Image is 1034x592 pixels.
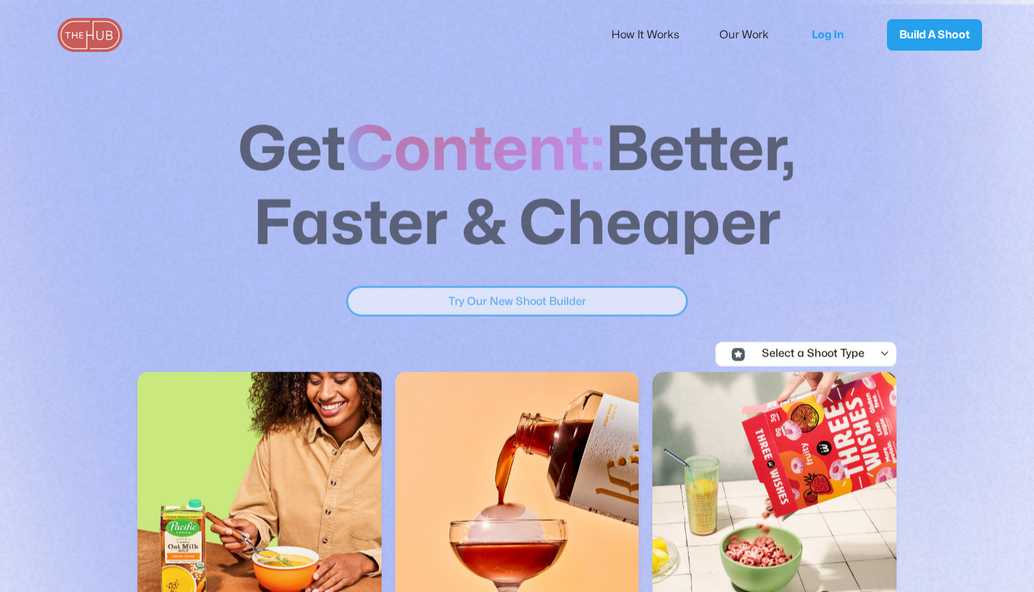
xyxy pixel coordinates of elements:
strong: Get [238,120,346,180]
strong: : [590,120,605,180]
a: Build A Shoot [887,19,982,51]
a: Log In [798,12,866,57]
a: How It Works [611,21,698,49]
div:  [879,348,890,360]
strong: Better, Faster & Cheaper [253,120,796,254]
div: Icon Select Category - Localfinder X Webflow TemplateSelect a Shoot Type [716,342,949,365]
img: Icon Select Category - Localfinder X Webflow Template [732,347,745,360]
div: Select a Shoot Type [750,348,864,360]
a: Our Work [719,21,787,49]
strong: Content [346,120,590,180]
